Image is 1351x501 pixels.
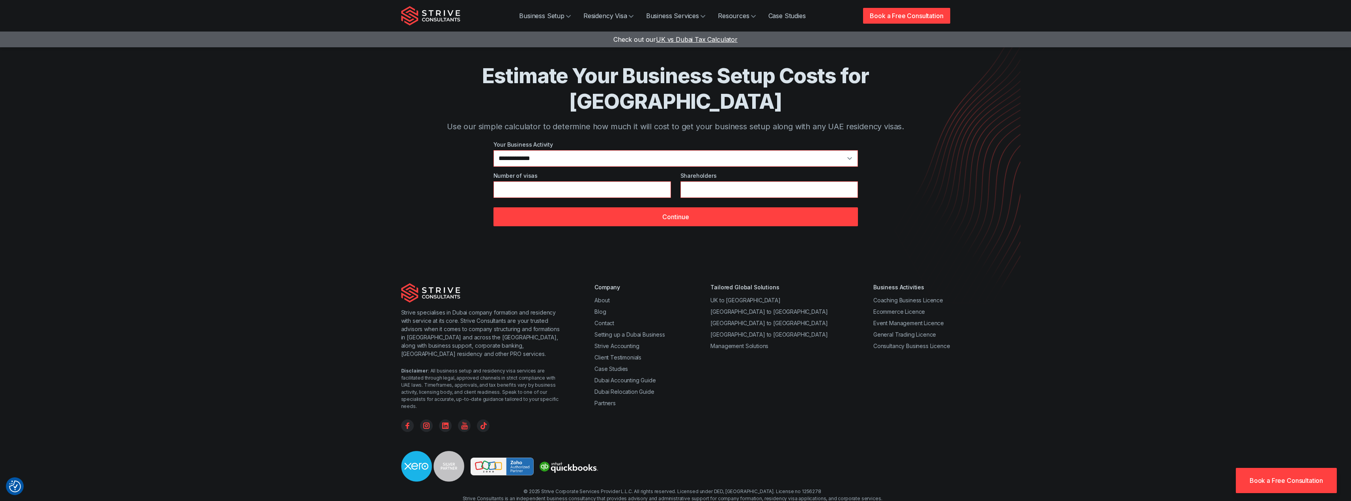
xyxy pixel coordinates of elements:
p: Strive specialises in Dubai company formation and residency with service at its core. Strive Cons... [401,308,563,358]
div: : All business setup and residency visa services are facilitated through legal, approved channels... [401,367,563,410]
a: Residency Visa [577,8,640,24]
a: Case Studies [594,365,628,372]
p: Use our simple calculator to determine how much it will cost to get your business setup along wit... [433,121,919,132]
a: About [594,297,609,304]
a: Setting up a Dubai Business [594,331,665,338]
a: Strive Accounting [594,343,639,349]
label: Shareholders [680,171,858,180]
img: Strive is a Xero Silver Partner [401,451,464,482]
a: Dubai Accounting Guide [594,377,656,384]
a: Linkedin [439,419,452,432]
div: Tailored Global Solutions [710,283,828,291]
a: Blog [594,308,606,315]
img: Strive Consultants [401,283,460,303]
a: Resources [712,8,762,24]
button: Continue [493,207,858,226]
a: Case Studies [762,8,812,24]
label: Number of visas [493,171,671,180]
a: Partners [594,400,616,406]
a: Facebook [401,419,414,432]
img: Revisit consent button [9,481,21,492]
strong: Disclaimer [401,368,428,374]
a: General Trading Licence [873,331,936,338]
a: Event Management Licence [873,320,944,326]
div: Company [594,283,665,291]
a: Book a Free Consultation [1236,468,1337,493]
a: TikTok [477,419,490,432]
a: Consultancy Business Licence [873,343,950,349]
a: Book a Free Consultation [863,8,950,24]
a: Business Setup [513,8,577,24]
a: Dubai Relocation Guide [594,388,654,395]
img: Strive is a quickbooks Partner [537,458,600,475]
a: UK to [GEOGRAPHIC_DATA] [710,297,780,304]
a: [GEOGRAPHIC_DATA] to [GEOGRAPHIC_DATA] [710,331,828,338]
h1: Estimate Your Business Setup Costs for [GEOGRAPHIC_DATA] [433,63,919,114]
a: Business Services [640,8,712,24]
a: YouTube [458,419,471,432]
img: Strive is a Zoho Partner [471,458,534,475]
a: Coaching Business Licence [873,297,943,304]
a: Check out ourUK vs Dubai Tax Calculator [613,35,738,43]
span: UK vs Dubai Tax Calculator [656,35,738,43]
a: Ecommerce Licence [873,308,925,315]
a: Client Testimonials [594,354,641,361]
img: Strive Consultants [401,6,460,26]
a: Management Solutions [710,343,768,349]
a: [GEOGRAPHIC_DATA] to [GEOGRAPHIC_DATA] [710,320,828,326]
a: Instagram [420,419,433,432]
a: Contact [594,320,614,326]
button: Consent Preferences [9,481,21,492]
a: [GEOGRAPHIC_DATA] to [GEOGRAPHIC_DATA] [710,308,828,315]
label: Your Business Activity [493,140,858,149]
div: Business Activities [873,283,950,291]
